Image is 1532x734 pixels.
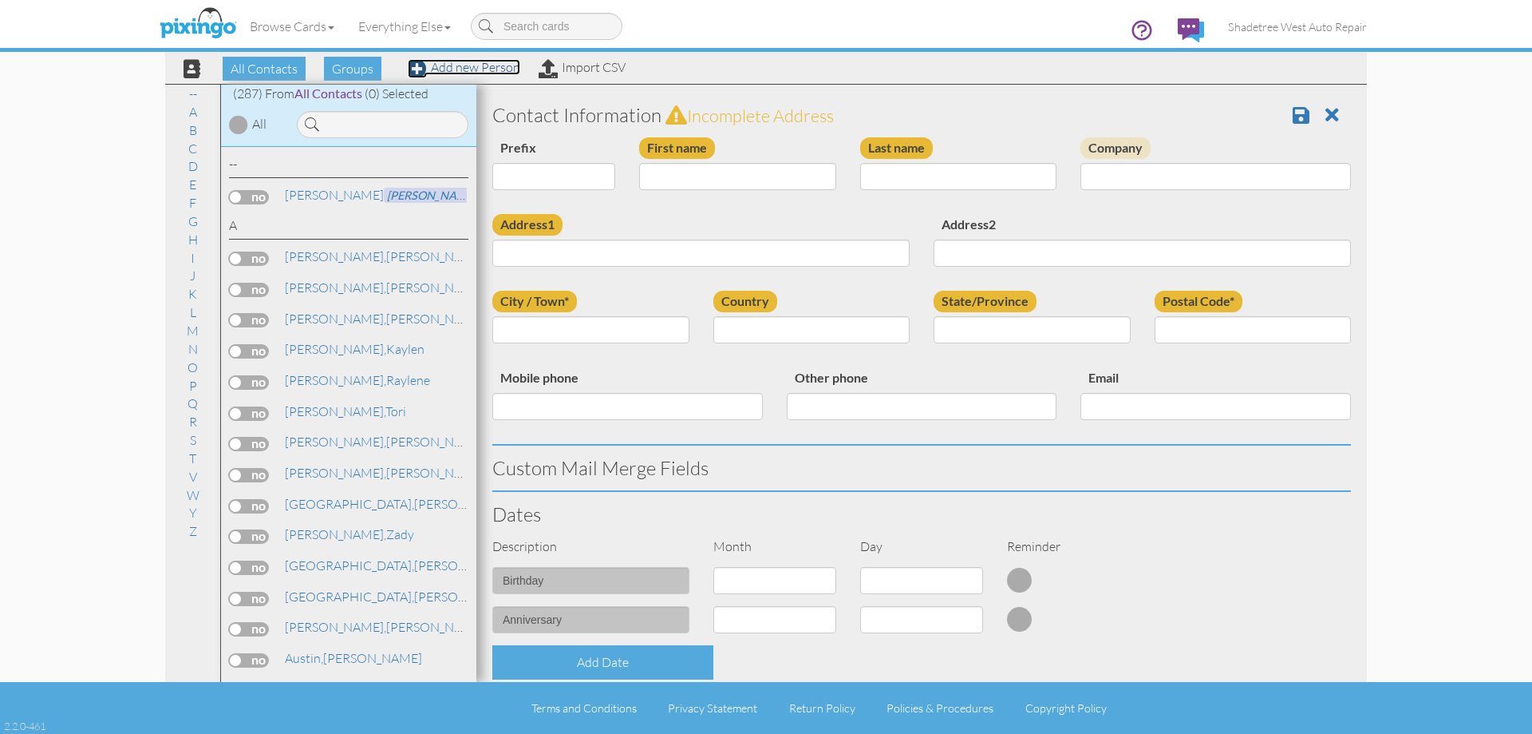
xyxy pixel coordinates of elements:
a: [PERSON_NAME] [283,649,424,668]
div: -- [229,155,468,178]
a: A [181,102,205,121]
a: G [180,212,206,231]
a: [PERSON_NAME] [283,432,487,451]
a: Browse Cards [238,6,346,46]
label: Other phone [787,367,876,389]
div: Reminder [995,538,1142,556]
a: Zady [283,525,416,544]
label: Country [713,291,777,312]
span: All Contacts [223,57,306,81]
label: Last name [860,137,933,159]
span: Groups [324,57,381,81]
span: Incomplete address [687,105,834,126]
a: C [180,139,205,158]
a: W [179,486,207,505]
span: [PERSON_NAME], [285,248,386,264]
label: First name [639,137,715,159]
label: State/Province [934,291,1036,312]
a: Raylene [283,371,432,390]
span: [PERSON_NAME], [285,372,386,388]
h3: Dates [492,504,1351,525]
a: J [182,266,203,285]
div: Month [701,538,848,556]
a: E [181,175,204,194]
a: Privacy Statement [668,701,757,715]
a: D [180,157,206,176]
a: F [181,193,204,212]
a: Copyright Policy [1025,701,1107,715]
span: [PERSON_NAME], [285,311,386,327]
a: [PERSON_NAME] [283,556,515,575]
a: Terms and Conditions [531,701,637,715]
div: Add Date [492,645,713,680]
div: Description [480,538,701,556]
a: L [182,303,204,322]
span: Auto Repair, [285,681,352,697]
a: K [180,284,205,304]
h3: Custom Mail Merge Fields [492,458,1351,478]
label: Address1 [492,214,563,236]
a: [PERSON_NAME] [283,247,487,266]
a: R [181,412,205,431]
a: B [181,121,205,140]
span: [PERSON_NAME], [285,280,386,296]
a: S [182,430,204,450]
label: Prefix [492,137,544,159]
a: N [180,339,206,359]
span: [GEOGRAPHIC_DATA], [285,496,414,512]
span: Shadetree West Auto Repair [1228,20,1367,34]
span: [PERSON_NAME], [285,341,386,357]
a: [PERSON_NAME] [283,617,487,637]
span: [PERSON_NAME], [285,403,385,419]
span: (0) Selected [365,85,428,101]
a: [PERSON_NAME] [283,463,487,482]
a: Policies & Procedures [886,701,993,715]
img: pixingo logo [156,4,240,44]
a: H [180,230,206,249]
a: [PERSON_NAME] [283,278,487,297]
a: Return Policy [789,701,855,715]
img: comments.svg [1178,18,1204,42]
h3: Contact Information [492,105,1351,125]
a: Kaylen [283,339,426,359]
a: V [181,467,205,486]
a: [PERSON_NAME] [283,185,511,204]
span: [GEOGRAPHIC_DATA], [285,557,414,573]
label: Mobile phone [492,367,586,389]
a: I [183,248,203,268]
a: O [180,358,206,377]
a: M [179,321,207,340]
a: Everything Else [346,6,463,46]
span: Austin, [285,650,323,666]
a: [PERSON_NAME] [283,494,515,514]
div: All [252,115,267,133]
label: City / Town* [492,291,577,312]
span: [PERSON_NAME], [285,465,386,481]
a: P [181,376,205,395]
div: A [229,216,468,240]
a: [PERSON_NAME] [283,309,487,328]
a: Q [180,394,206,413]
label: Address2 [934,214,1004,236]
a: -- [181,84,205,103]
a: Add new Person [408,59,520,75]
label: Postal Code* [1155,291,1242,312]
div: (287) From [221,85,476,103]
a: Y [181,503,205,522]
a: Tori [283,402,408,421]
a: Z [181,522,205,541]
div: 2.2.0-461 [4,719,45,733]
span: [PERSON_NAME], [285,619,386,635]
span: [PERSON_NAME] Big O [384,188,509,203]
span: [PERSON_NAME], [285,434,386,450]
span: All Contacts [294,85,362,101]
label: Company [1080,137,1151,159]
a: Import CSV [539,59,626,75]
label: Email [1080,367,1127,389]
a: T [181,449,204,468]
span: [GEOGRAPHIC_DATA], [285,589,414,605]
input: Search cards [471,13,622,40]
span: [PERSON_NAME], [285,526,386,542]
a: [PERSON_NAME] [283,587,515,606]
a: Shadetree West Auto Repair [1216,6,1379,47]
